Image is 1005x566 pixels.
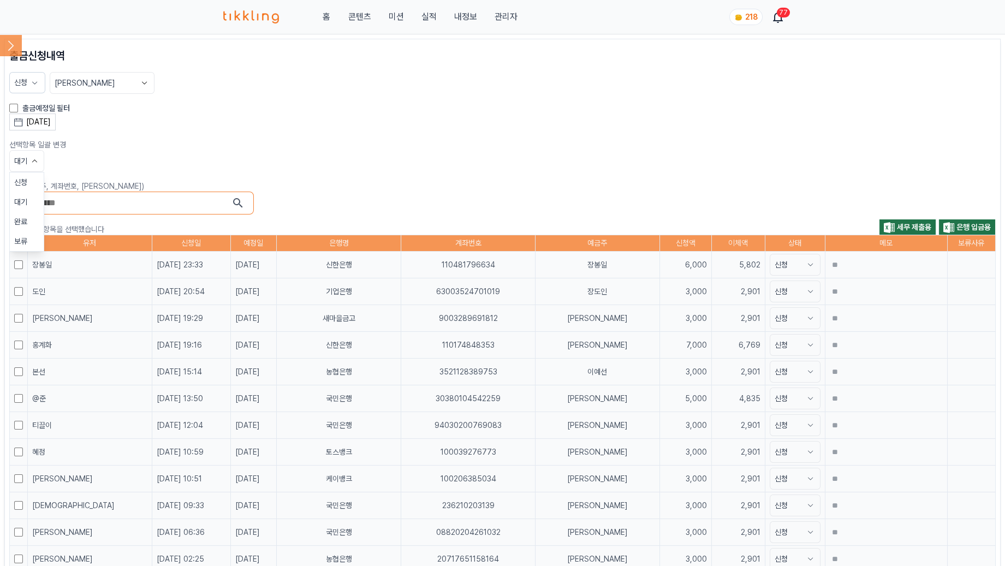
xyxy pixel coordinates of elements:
[711,466,765,492] td: 2,901
[454,10,477,23] a: 내정보
[22,103,70,114] label: 출금예정일 필터
[277,278,401,305] td: 기업은행
[401,235,536,252] th: 계좌번호
[9,48,996,63] p: 출금신청내역
[152,332,230,359] td: [DATE] 19:16
[152,278,230,305] td: [DATE] 20:54
[711,332,765,359] td: 6,769
[10,172,44,192] button: 신청
[711,385,765,412] td: 4,835
[277,492,401,519] td: 국민은행
[897,223,931,231] span: 세무 제출용
[659,466,711,492] td: 3,000
[9,181,996,192] p: 검색 (예금주, 계좌번호, [PERSON_NAME])
[388,10,403,23] button: 미션
[659,519,711,546] td: 3,000
[10,192,44,212] button: 대기
[152,359,230,385] td: [DATE] 15:14
[10,231,44,251] button: 보류
[770,388,820,409] button: 신청
[27,439,152,466] td: 혜정
[770,468,820,490] button: 신청
[152,385,230,412] td: [DATE] 13:50
[659,252,711,278] td: 6,000
[711,492,765,519] td: 2,901
[27,466,152,492] td: [PERSON_NAME]
[152,235,230,252] th: 신청일
[770,254,820,276] button: 신청
[50,72,154,94] button: [PERSON_NAME]
[770,361,820,383] button: 신청
[659,235,711,252] th: 신청액
[27,235,152,252] th: 유저
[765,235,825,252] th: 상태
[277,519,401,546] td: 국민은행
[277,305,401,332] td: 새마을금고
[230,278,276,305] td: [DATE]
[27,332,152,359] td: 홍계화
[277,332,401,359] td: 신한은행
[230,466,276,492] td: [DATE]
[535,235,659,252] th: 예금주
[26,116,51,128] div: [DATE]
[711,412,765,439] td: 2,901
[401,252,536,278] td: 110481796634
[9,224,503,235] p: 총 50개의 항목을 선택했습니다
[9,139,996,150] p: 선택항목 일괄 변경
[230,412,276,439] td: [DATE]
[277,359,401,385] td: 농협은행
[9,114,56,130] button: [DATE]
[659,439,711,466] td: 3,000
[535,332,659,359] td: [PERSON_NAME]
[535,519,659,546] td: [PERSON_NAME]
[401,439,536,466] td: 100039276773
[535,439,659,466] td: [PERSON_NAME]
[152,439,230,466] td: [DATE] 10:59
[711,305,765,332] td: 2,901
[401,332,536,359] td: 110174848353
[947,235,995,252] th: 보류사유
[729,9,760,25] a: coin 218
[734,13,743,22] img: coin
[770,441,820,463] button: 신청
[938,219,996,235] button: 은행 입금용
[401,412,536,439] td: 94030200769083
[277,385,401,412] td: 국민은행
[535,252,659,278] td: 장봉일
[659,359,711,385] td: 3,000
[230,359,276,385] td: [DATE]
[401,492,536,519] td: 236210203139
[401,359,536,385] td: 3521128389753
[152,519,230,546] td: [DATE] 06:36
[711,252,765,278] td: 5,802
[770,494,820,516] button: 신청
[535,278,659,305] td: 장도인
[27,278,152,305] td: 도인
[401,519,536,546] td: 08820204261032
[277,235,401,252] th: 은행명
[9,72,45,93] button: 신청
[348,10,371,23] a: 콘텐츠
[711,519,765,546] td: 2,901
[152,492,230,519] td: [DATE] 09:33
[711,359,765,385] td: 2,901
[27,385,152,412] td: @준
[27,305,152,332] td: [PERSON_NAME]
[711,278,765,305] td: 2,901
[535,305,659,332] td: [PERSON_NAME]
[659,332,711,359] td: 7,000
[230,519,276,546] td: [DATE]
[401,278,536,305] td: 63003524701019
[27,359,152,385] td: 본선
[401,385,536,412] td: 30380104542259
[277,439,401,466] td: 토스뱅크
[770,281,820,302] button: 신청
[421,10,436,23] a: 실적
[659,412,711,439] td: 3,000
[277,412,401,439] td: 국민은행
[535,385,659,412] td: [PERSON_NAME]
[27,492,152,519] td: [DEMOGRAPHIC_DATA]
[535,359,659,385] td: 이예선
[659,278,711,305] td: 3,000
[27,252,152,278] td: 장봉일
